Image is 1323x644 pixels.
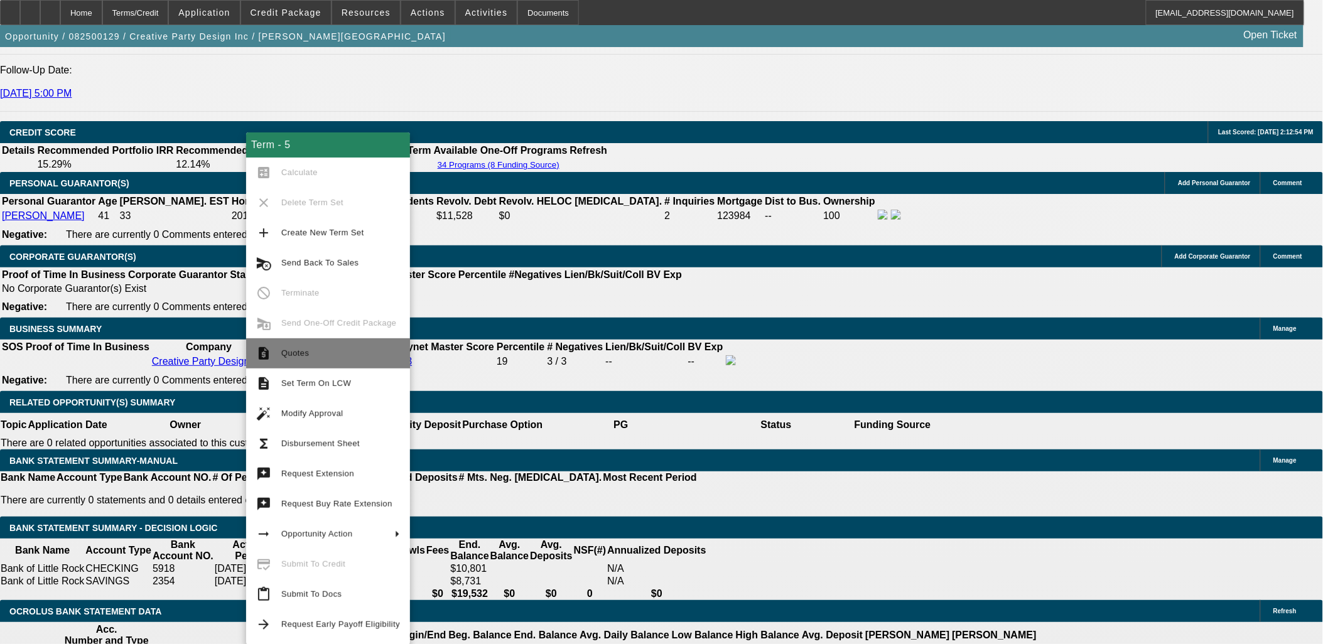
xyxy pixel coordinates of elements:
span: Add Personal Guarantor [1178,180,1251,186]
b: Mortgage [718,196,763,207]
span: RELATED OPPORTUNITY(S) SUMMARY [9,397,175,407]
th: $0 [607,588,706,600]
td: N/A [607,575,706,588]
span: Opportunity / 082500129 / Creative Party Design Inc / [PERSON_NAME][GEOGRAPHIC_DATA] [5,31,446,41]
b: #Negatives [509,269,563,280]
mat-icon: add [256,225,271,240]
b: # Inquiries [664,196,715,207]
th: Proof of Time In Business [25,341,150,353]
td: N/A [607,562,706,575]
td: CHECKING [85,562,152,575]
b: Company [186,341,232,352]
mat-icon: request_quote [256,346,271,361]
span: Resources [342,8,391,18]
div: 19 [497,356,544,367]
th: Most Recent Period [603,471,698,484]
span: Quotes [281,348,309,358]
span: Comment [1273,253,1302,260]
th: Details [1,144,35,157]
mat-icon: try [256,496,271,512]
b: # Negatives [548,341,603,352]
span: Application [178,8,230,18]
b: BV Exp [647,269,682,280]
b: [PERSON_NAME]. EST [120,196,229,207]
div: 3 / 3 [548,356,603,367]
span: Manage [1273,457,1297,464]
th: $19,532 [450,588,490,600]
td: SAVINGS [85,575,152,588]
span: Refresh [1273,608,1297,614]
th: Available One-Off Programs [433,144,568,157]
td: $0 [499,209,663,223]
b: Negative: [2,375,47,385]
mat-icon: functions [256,436,271,451]
td: [DATE] - [DATE] [214,562,288,575]
span: Request Buy Rate Extension [281,499,392,508]
a: Creative Party Design Inc [152,356,266,367]
img: facebook-icon.png [726,355,736,365]
span: 2018 [232,210,254,221]
button: 34 Programs (8 Funding Source) [434,159,563,170]
td: $11,528 [436,209,497,223]
th: Status [699,413,854,437]
b: Negative: [2,301,47,312]
td: $10,801 [450,562,490,575]
mat-icon: try [256,466,271,481]
b: Revolv. Debt [436,196,497,207]
mat-icon: arrow_right_alt [256,527,271,542]
th: Funding Source [854,413,932,437]
th: Recommended Portfolio IRR [36,144,174,157]
td: $8,731 [450,575,490,588]
b: Ownership [823,196,875,207]
th: Avg. Balance [490,539,529,562]
th: Owner [108,413,263,437]
button: Actions [401,1,455,24]
b: Negative: [2,229,47,240]
mat-icon: content_paste [256,587,271,602]
a: [PERSON_NAME] [2,210,85,221]
th: Bank Account NO. [152,539,214,562]
span: Request Early Payoff Eligibility [281,620,400,629]
th: SOS [1,341,24,353]
td: -- [765,209,822,223]
b: Incidents [390,196,434,207]
b: Age [98,196,117,207]
td: 41 [97,209,117,223]
th: Avg. Deposits [529,539,573,562]
span: OCROLUS BANK STATEMENT DATA [9,606,161,616]
th: Security Deposit [381,413,462,437]
b: Lien/Bk/Suit/Coll [564,269,644,280]
td: 123984 [717,209,764,223]
span: There are currently 0 Comments entered on this opportunity [66,375,332,385]
span: Submit To Docs [281,589,342,599]
span: Opportunity Action [281,529,353,539]
span: Send Back To Sales [281,258,359,267]
td: 2354 [152,575,214,588]
mat-icon: auto_fix_high [256,406,271,421]
td: 2 [664,209,715,223]
td: [DATE] - [DATE] [214,575,288,588]
b: Percentile [497,341,544,352]
td: 5918 [152,562,214,575]
span: Create New Term Set [281,228,364,237]
b: Dist to Bus. [765,196,821,207]
th: Application Date [27,413,107,437]
th: $0 [529,588,573,600]
span: Credit Package [251,8,321,18]
button: Credit Package [241,1,331,24]
img: linkedin-icon.png [891,210,901,220]
span: BANK STATEMENT SUMMARY-MANUAL [9,456,178,466]
span: Add Corporate Guarantor [1175,253,1251,260]
span: Manage [1273,325,1297,332]
th: $0 [426,588,450,600]
button: Application [169,1,239,24]
b: Percentile [458,269,506,280]
span: Bank Statement Summary - Decision Logic [9,523,218,533]
mat-icon: arrow_forward [256,617,271,632]
td: 15.29% [36,158,174,171]
span: Actions [411,8,445,18]
img: facebook-icon.png [878,210,888,220]
b: BV Exp [688,341,723,352]
mat-icon: description [256,376,271,391]
th: Activity Period [214,539,288,562]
